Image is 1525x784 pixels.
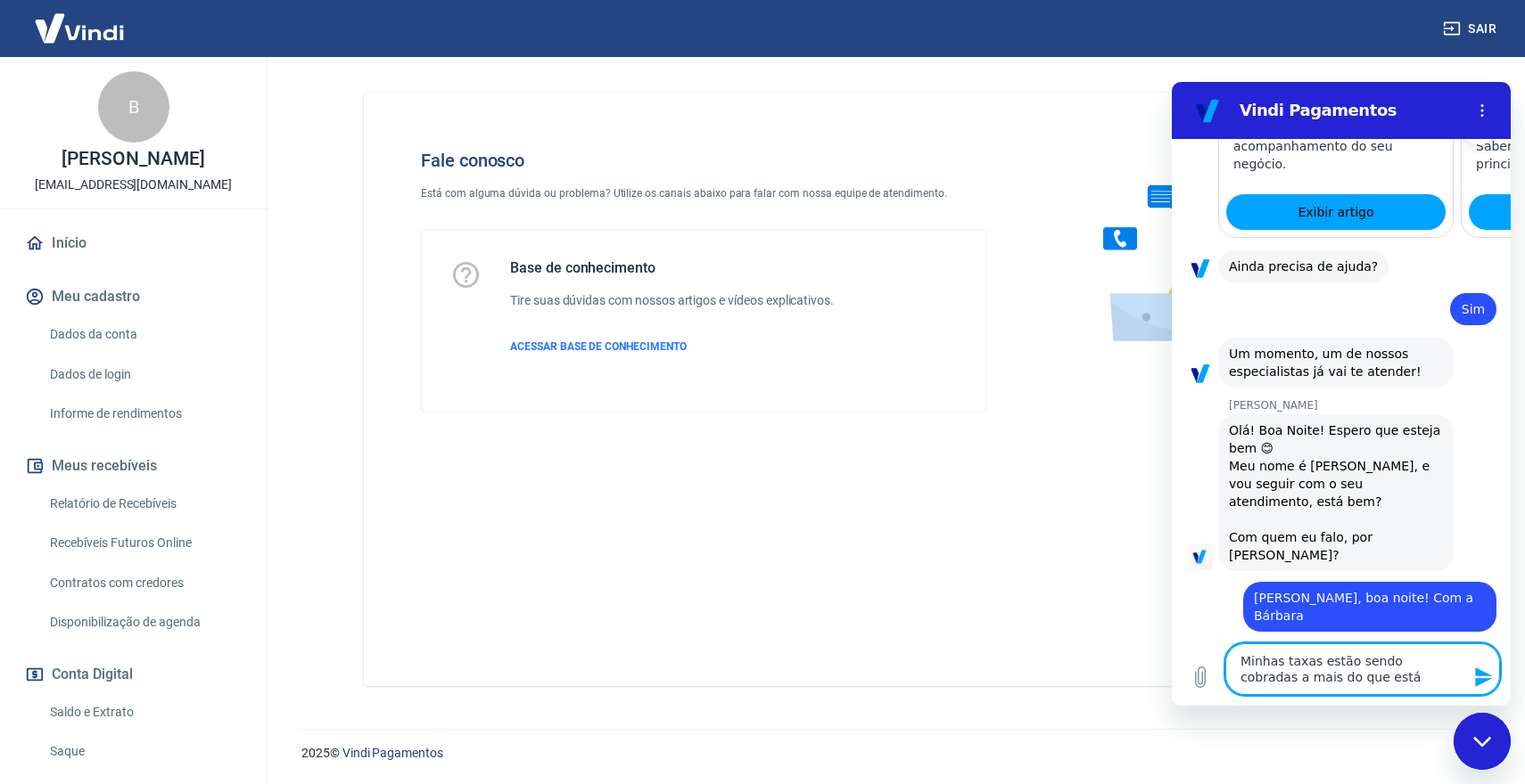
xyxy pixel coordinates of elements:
p: [PERSON_NAME] [57,316,339,331]
h4: Fale conosco [421,150,986,171]
a: Início [21,224,245,263]
p: Está com alguma dúvida ou problema? Utilize os canais abaixo para falar com nossa equipe de atend... [421,185,986,201]
div: B [98,71,169,143]
a: Dados da conta [43,316,245,353]
img: Fale conosco [1067,121,1339,359]
a: Recebíveis Futuros Online [43,525,245,561]
button: Sair [1439,12,1504,45]
span: Ainda precisa de ajuda? [57,176,206,193]
span: Um momento, um de nossos especialistas já vai te atender! [57,263,271,298]
button: Meu cadastro [21,277,245,316]
span: Sim [289,218,314,236]
a: Relatório de Recebíveis [43,486,245,522]
span: [PERSON_NAME], boa noite! Com a Bárbara [82,507,314,543]
a: Dados de login [43,356,245,393]
button: Meus recebíveis [21,446,245,486]
img: Vindi [21,1,137,55]
p: 2025 © [301,744,1482,763]
a: Disponibilização de agenda [43,604,245,641]
a: Exibir artigo: 'Como Configurar Parcelamento com Juros e sem Juros?' [297,112,516,148]
p: [EMAIL_ADDRESS][DOMAIN_NAME] [35,176,232,194]
h6: Tire suas dúvidas com nossos artigos e vídeos explicativos. [510,291,834,310]
a: ACESSAR BASE DE CONHECIMENTO [510,339,834,355]
p: [PERSON_NAME] [62,150,204,168]
a: Saque [43,733,245,770]
iframe: Botão para abrir a janela de mensagens, conversa em andamento [1454,713,1511,770]
button: Enviar mensagem [293,577,328,613]
a: Vindi Pagamentos [342,746,443,760]
textarea: Minhas taxas estão sendo cobradas a mais do que está [54,561,328,613]
div: Olá! Boa Noite! Espero que esteja bem 😊 Meu nome é [PERSON_NAME], e vou seguir com o seu atendime... [57,339,271,482]
button: Conta Digital [21,655,245,694]
span: ACESSAR BASE DE CONHECIMENTO [510,340,687,353]
h5: Base de conhecimento [510,259,834,277]
a: Contratos com credores [43,565,245,601]
a: Saldo e Extrato [43,694,245,731]
button: Carregar arquivo [11,577,46,613]
a: Informe de rendimentos [43,396,245,432]
iframe: Janela de mensagens [1172,82,1511,706]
